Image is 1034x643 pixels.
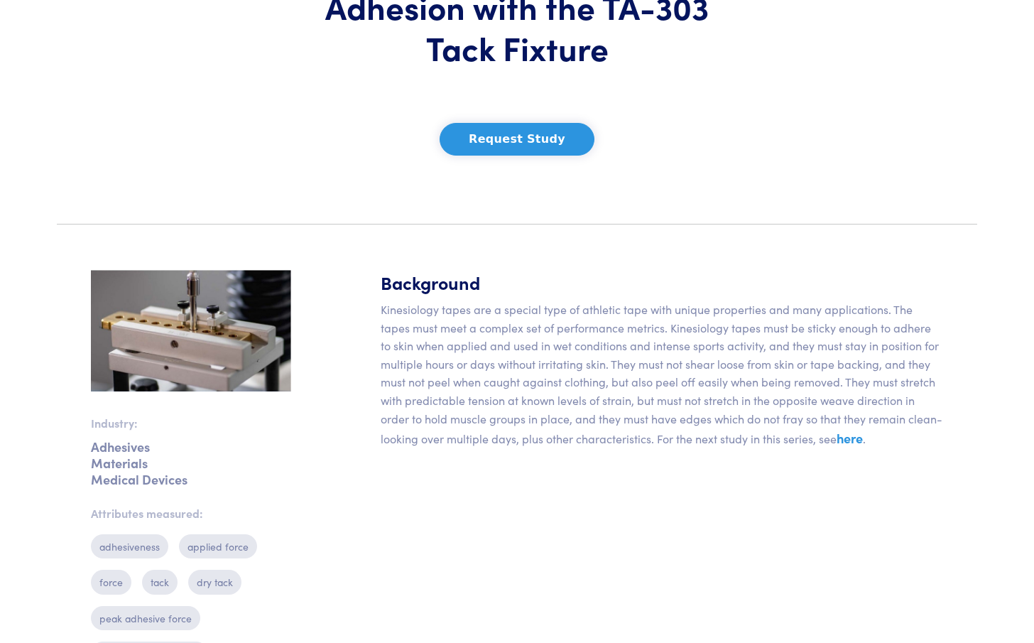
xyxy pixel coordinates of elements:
[381,301,943,449] p: Kinesiology tapes are a special type of athletic tape with unique properties and many application...
[91,444,291,449] p: Adhesives
[91,414,291,433] p: Industry:
[142,570,178,594] p: tack
[91,570,131,594] p: force
[381,270,943,295] h5: Background
[91,534,168,558] p: adhesiveness
[837,429,863,447] a: here
[440,123,594,156] button: Request Study
[91,460,291,465] p: Materials
[179,534,257,558] p: applied force
[91,504,291,523] p: Attributes measured:
[188,570,241,594] p: dry tack
[91,606,200,630] p: peak adhesive force
[91,477,291,482] p: Medical Devices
